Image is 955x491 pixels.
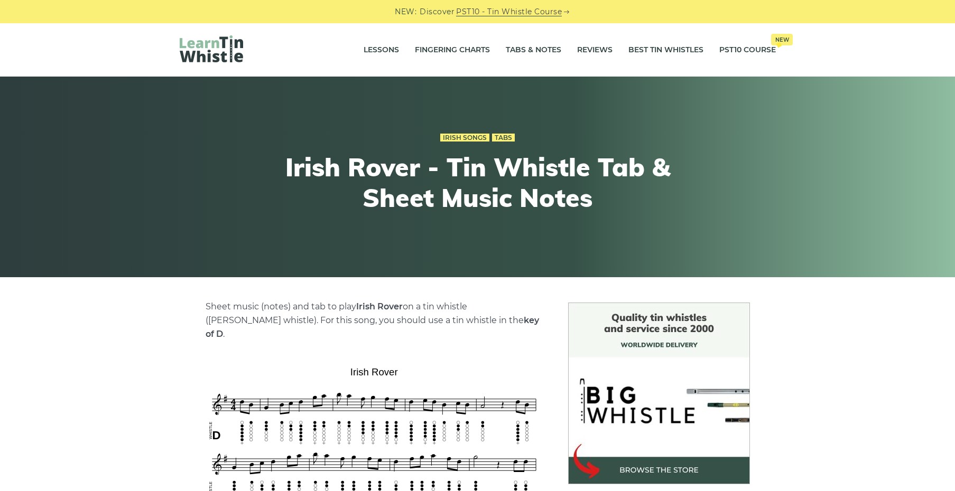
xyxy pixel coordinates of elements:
a: PST10 CourseNew [719,37,776,63]
p: Sheet music (notes) and tab to play on a tin whistle ([PERSON_NAME] whistle). For this song, you ... [206,300,543,341]
h1: Irish Rover - Tin Whistle Tab & Sheet Music Notes [283,152,672,213]
a: Irish Songs [440,134,489,142]
a: Reviews [577,37,613,63]
a: Lessons [364,37,399,63]
img: LearnTinWhistle.com [180,35,243,62]
a: Tabs [492,134,515,142]
strong: key of D [206,315,539,339]
strong: Irish Rover [356,301,403,311]
a: Tabs & Notes [506,37,561,63]
span: New [771,34,793,45]
a: Fingering Charts [415,37,490,63]
a: Best Tin Whistles [628,37,703,63]
img: BigWhistle Tin Whistle Store [568,303,750,484]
